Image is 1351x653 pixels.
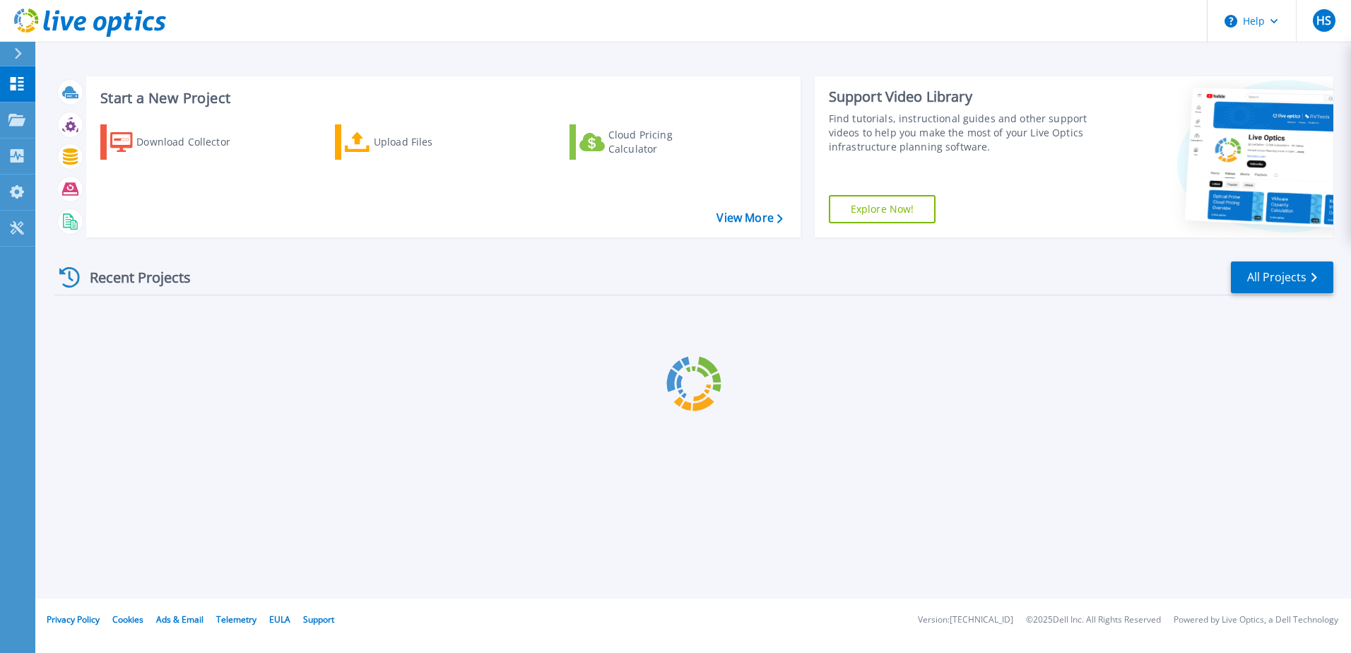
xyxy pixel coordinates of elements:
a: Upload Files [335,124,492,160]
li: © 2025 Dell Inc. All Rights Reserved [1026,616,1161,625]
a: Ads & Email [156,613,203,625]
div: Support Video Library [829,88,1093,106]
a: All Projects [1231,261,1333,293]
span: HS [1316,15,1331,26]
div: Recent Projects [54,260,210,295]
div: Cloud Pricing Calculator [608,128,721,156]
li: Powered by Live Optics, a Dell Technology [1174,616,1338,625]
a: Cookies [112,613,143,625]
h3: Start a New Project [100,90,782,106]
a: View More [716,211,782,225]
a: Telemetry [216,613,256,625]
a: Cloud Pricing Calculator [570,124,727,160]
div: Upload Files [374,128,487,156]
a: Privacy Policy [47,613,100,625]
div: Download Collector [136,128,249,156]
div: Find tutorials, instructional guides and other support videos to help you make the most of your L... [829,112,1093,154]
a: Explore Now! [829,195,936,223]
a: EULA [269,613,290,625]
a: Download Collector [100,124,258,160]
a: Support [303,613,334,625]
li: Version: [TECHNICAL_ID] [918,616,1013,625]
